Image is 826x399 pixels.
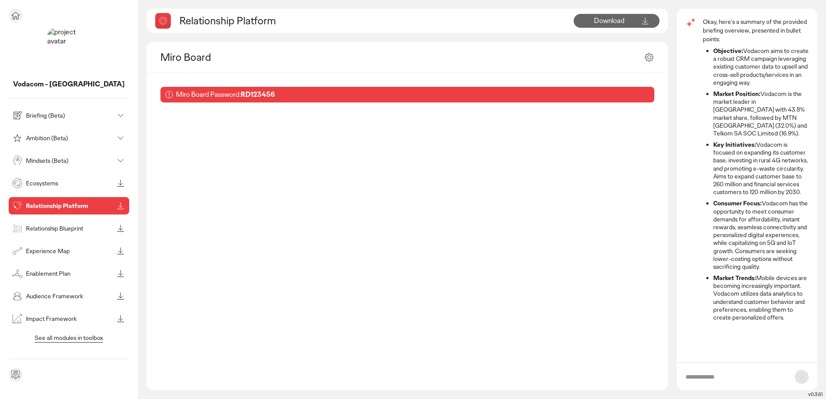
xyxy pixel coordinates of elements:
[713,274,809,321] li: Mobile devices are becoming increasingly important. Vodacom utilizes data analytics to understand...
[180,14,276,27] h2: Relationship Platform
[26,270,114,277] p: Enablement Plan
[9,333,129,343] button: See all modules in toolbox
[9,80,129,89] p: Vodacom - South Africa
[47,28,91,71] img: project avatar
[713,141,809,196] li: Vodacom is focused on expanding its customer base, investing in rural 4G networks, and promoting ...
[703,17,809,43] p: Okay, here's a summary of the provided briefing overview, presented in bullet points:
[176,90,275,99] p: Miro Board Password:
[9,368,23,382] div: Send feedback
[26,248,114,254] p: Experience Map
[26,112,114,119] p: Briefing (Beta)
[713,199,809,270] li: Vodacom has the opportunity to meet consumer demands for affordability, instant rewards, seamless...
[713,199,762,207] strong: Consumer Focus:
[713,47,809,86] li: Vodacom aims to create a robust CRM campaign leveraging existing customer data to upsell and cros...
[713,90,809,137] li: Vodacom is the market leader in [GEOGRAPHIC_DATA] with 43.8% market share, followed by MTN [GEOGR...
[713,47,743,55] strong: Objective:
[26,158,114,164] p: Mindsets (Beta)
[26,203,114,209] p: Relationship Platform
[594,16,624,25] span: Download
[713,141,756,148] strong: Key Initiatives:
[26,316,114,322] p: Impact Framework
[241,90,275,99] b: RD123456
[574,14,659,28] button: Download
[713,90,761,98] strong: Market Position:
[713,274,756,282] strong: Market Trends:
[26,180,114,186] p: Ecosystems
[26,293,114,299] p: Audience Framework
[26,225,114,231] p: Relationship Blueprint
[160,50,211,64] h2: Miro Board
[26,135,114,141] p: Ambition (Beta)
[14,334,124,342] p: See all modules in toolbox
